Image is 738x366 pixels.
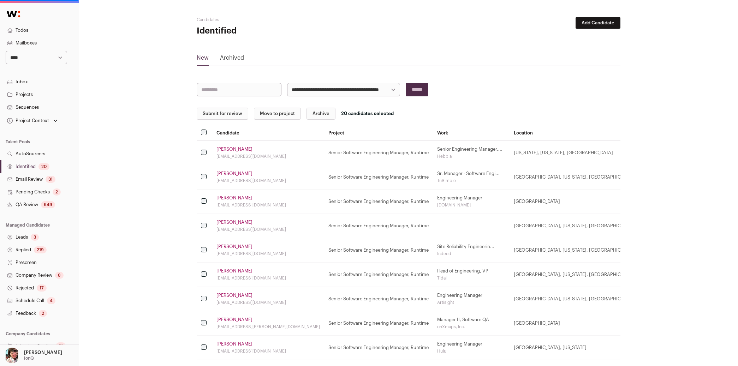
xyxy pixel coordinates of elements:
[576,17,620,29] button: Add Candidate
[510,287,675,311] td: [GEOGRAPHIC_DATA], [US_STATE], [GEOGRAPHIC_DATA]
[324,238,433,262] td: Senior Software Engineering Manager, Runtime
[216,146,252,152] a: [PERSON_NAME]
[53,188,61,196] div: 2
[3,7,24,21] img: Wellfound
[437,300,505,305] div: Artisight
[216,341,252,347] a: [PERSON_NAME]
[216,178,320,184] div: [EMAIL_ADDRESS][DOMAIN_NAME]
[433,287,510,311] td: Engineering Manager
[433,165,510,189] td: Sr. Manager - Software Engi...
[433,262,510,287] td: Head of Engineering, VP
[216,227,320,232] div: [EMAIL_ADDRESS][DOMAIN_NAME]
[24,355,34,361] p: IonQ
[41,201,55,208] div: 649
[46,176,55,183] div: 31
[510,262,675,287] td: [GEOGRAPHIC_DATA], [US_STATE], [GEOGRAPHIC_DATA]
[220,54,244,65] a: Archived
[341,111,394,116] div: 20 candidates selected
[433,125,510,140] th: Work
[437,178,505,184] div: TuSimple
[324,165,433,189] td: Senior Software Engineering Manager, Runtime
[433,311,510,335] td: Manager II, Software QA
[39,310,47,317] div: 2
[212,125,324,140] th: Candidate
[437,154,505,159] div: Hebbia
[197,17,338,23] h2: Candidates
[510,238,675,262] td: [GEOGRAPHIC_DATA], [US_STATE], [GEOGRAPHIC_DATA]
[216,195,252,201] a: [PERSON_NAME]
[510,214,675,238] td: [GEOGRAPHIC_DATA], [US_STATE], [GEOGRAPHIC_DATA]
[216,244,252,250] a: [PERSON_NAME]
[38,163,49,170] div: 20
[216,220,252,225] a: [PERSON_NAME]
[31,234,39,241] div: 3
[216,317,252,323] a: [PERSON_NAME]
[216,275,320,281] div: [EMAIL_ADDRESS][DOMAIN_NAME]
[197,108,248,120] button: Submit for review
[4,348,20,363] img: 14759586-medium_jpg
[510,335,675,360] td: [GEOGRAPHIC_DATA], [US_STATE]
[216,251,320,257] div: [EMAIL_ADDRESS][DOMAIN_NAME]
[510,189,675,214] td: [GEOGRAPHIC_DATA]
[197,54,209,65] a: New
[437,324,505,330] div: onXmaps, Inc.
[510,165,675,189] td: [GEOGRAPHIC_DATA], [US_STATE], [GEOGRAPHIC_DATA]
[510,140,675,165] td: [US_STATE], [US_STATE], [GEOGRAPHIC_DATA]
[324,287,433,311] td: Senior Software Engineering Manager, Runtime
[216,300,320,305] div: [EMAIL_ADDRESS][DOMAIN_NAME]
[216,268,252,274] a: [PERSON_NAME]
[3,348,64,363] button: Open dropdown
[437,348,505,354] div: Hulu
[324,262,433,287] td: Senior Software Engineering Manager, Runtime
[437,251,505,257] div: Indeed
[433,189,510,214] td: Engineering Manager
[324,311,433,335] td: Senior Software Engineering Manager, Runtime
[324,189,433,214] td: Senior Software Engineering Manager, Runtime
[437,202,505,208] div: [DOMAIN_NAME]
[433,238,510,262] td: Site Reliability Engineerin...
[216,202,320,208] div: [EMAIL_ADDRESS][DOMAIN_NAME]
[216,324,320,330] div: [EMAIL_ADDRESS][PERSON_NAME][DOMAIN_NAME]
[24,350,62,355] p: [PERSON_NAME]
[433,335,510,360] td: Engineering Manager
[324,125,433,140] th: Project
[216,348,320,354] div: [EMAIL_ADDRESS][DOMAIN_NAME]
[37,284,47,292] div: 17
[197,25,338,37] h1: Identified
[437,275,505,281] div: Tidal
[55,272,64,279] div: 8
[216,171,252,176] a: [PERSON_NAME]
[216,154,320,159] div: [EMAIL_ADDRESS][DOMAIN_NAME]
[324,140,433,165] td: Senior Software Engineering Manager, Runtime
[324,214,433,238] td: Senior Software Engineering Manager, Runtime
[6,116,59,126] button: Open dropdown
[56,342,66,349] div: 31
[510,125,675,140] th: Location
[510,311,675,335] td: [GEOGRAPHIC_DATA]
[306,108,335,120] button: Archive
[34,246,47,253] div: 219
[254,108,301,120] button: Move to project
[47,297,55,304] div: 4
[433,140,510,165] td: Senior Engineering Manager,...
[216,293,252,298] a: [PERSON_NAME]
[6,118,49,124] div: Project Context
[324,335,433,360] td: Senior Software Engineering Manager, Runtime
